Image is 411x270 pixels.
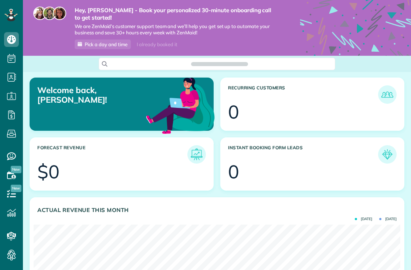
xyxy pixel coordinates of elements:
div: I already booked it [132,40,181,49]
img: jorge-587dff0eeaa6aab1f244e6dc62b8924c3b6ad411094392a53c71c6c4a576187d.jpg [43,7,56,20]
h3: Instant Booking Form Leads [228,145,378,164]
h3: Forecast Revenue [37,145,187,164]
h3: Actual Revenue this month [37,207,397,213]
span: [DATE] [355,217,372,221]
img: maria-72a9807cf96188c08ef61303f053569d2e2a8a1cde33d635c8a3ac13582a053d.jpg [33,7,47,20]
span: New [11,185,21,192]
span: Pick a day and time [85,41,128,47]
img: dashboard_welcome-42a62b7d889689a78055ac9021e634bf52bae3f8056760290aed330b23ab8690.png [145,69,216,141]
a: Pick a day and time [75,40,131,49]
div: 0 [228,163,239,181]
img: icon_form_leads-04211a6a04a5b2264e4ee56bc0799ec3eb69b7e499cbb523a139df1d13a81ae0.png [380,147,395,162]
p: Welcome back, [PERSON_NAME]! [37,85,155,105]
img: icon_recurring_customers-cf858462ba22bcd05b5a5880d41d6543d210077de5bb9ebc9590e49fd87d84ed.png [380,87,395,102]
img: icon_forecast_revenue-8c13a41c7ed35a8dcfafea3cbb826a0462acb37728057bba2d056411b612bbbe.png [189,147,204,162]
strong: Hey, [PERSON_NAME] - Book your personalized 30-minute onboarding call to get started! [75,7,278,21]
span: We are ZenMaid’s customer support team and we’ll help you get set up to automate your business an... [75,23,278,36]
div: 0 [228,103,239,121]
div: $0 [37,163,60,181]
span: Search ZenMaid… [198,60,240,68]
span: [DATE] [379,217,397,221]
span: New [11,166,21,173]
h3: Recurring Customers [228,85,378,104]
img: michelle-19f622bdf1676172e81f8f8fba1fb50e276960ebfe0243fe18214015130c80e4.jpg [53,7,66,20]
